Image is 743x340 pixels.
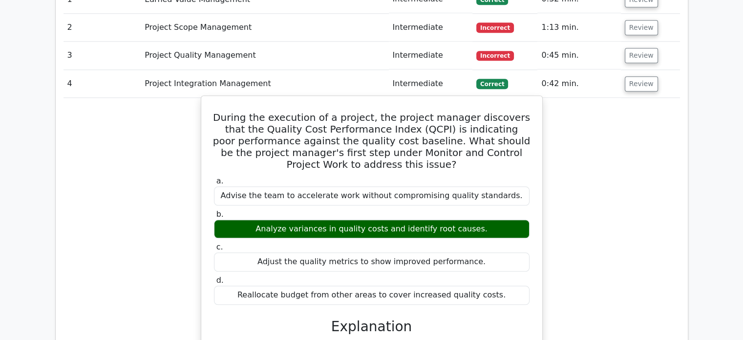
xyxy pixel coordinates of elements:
div: Reallocate budget from other areas to cover increased quality costs. [214,286,530,305]
h5: During the execution of a project, the project manager discovers that the Quality Cost Performanc... [213,112,531,170]
td: 0:42 min. [537,70,620,98]
td: 4 [64,70,141,98]
div: Adjust the quality metrics to show improved performance. [214,252,530,272]
span: a. [216,176,224,185]
td: Project Scope Management [141,14,388,42]
td: 0:45 min. [537,42,620,69]
td: 2 [64,14,141,42]
td: Intermediate [389,14,472,42]
span: d. [216,275,224,285]
td: 1:13 min. [537,14,620,42]
span: c. [216,242,223,251]
span: b. [216,209,224,219]
span: Correct [476,79,508,89]
div: Analyze variances in quality costs and identify root causes. [214,220,530,239]
td: Intermediate [389,42,472,69]
td: Project Quality Management [141,42,388,69]
span: Incorrect [476,51,514,61]
button: Review [625,48,658,63]
td: Intermediate [389,70,472,98]
td: 3 [64,42,141,69]
div: Advise the team to accelerate work without compromising quality standards. [214,186,530,205]
td: Project Integration Management [141,70,388,98]
button: Review [625,20,658,35]
span: Incorrect [476,23,514,32]
button: Review [625,76,658,91]
h3: Explanation [220,318,524,335]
